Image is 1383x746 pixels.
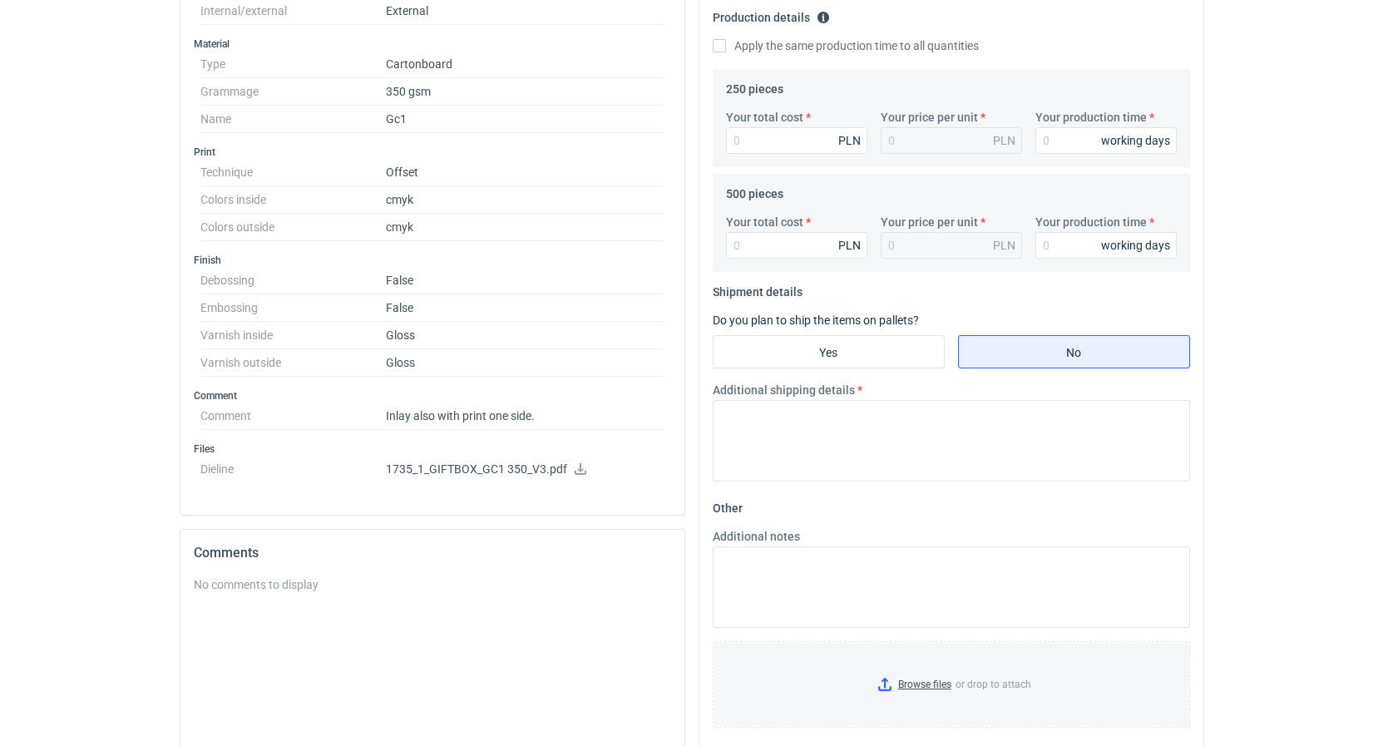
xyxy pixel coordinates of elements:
dd: cmyk [386,186,664,214]
dt: Grammage [200,78,386,106]
div: PLN [993,237,1015,254]
label: No [958,335,1190,368]
label: or drop to attach [714,642,1189,727]
div: PLN [993,132,1015,149]
dt: Colors inside [200,186,386,214]
dd: False [386,267,664,294]
dd: Gc1 [386,106,664,133]
div: PLN [838,237,861,254]
dt: Colors outside [200,214,386,241]
dt: Debossing [200,267,386,294]
dd: 350 gsm [386,78,664,106]
h3: Files [194,442,671,456]
dt: Technique [200,159,386,186]
label: Apply the same production time to all quantities [713,37,979,54]
label: Your total cost [726,214,803,230]
dd: Cartonboard [386,51,664,78]
dt: Varnish outside [200,349,386,377]
dt: Comment [200,403,386,430]
h3: Material [194,37,671,51]
label: Your price per unit [881,109,978,126]
dt: Dieline [200,456,386,489]
label: Additional notes [713,528,800,545]
legend: 500 pieces [726,180,783,200]
legend: Other [713,495,743,515]
input: 0 [726,232,867,259]
dd: Gloss [386,322,664,349]
h2: Comments [194,543,671,563]
dt: Name [200,106,386,133]
input: 0 [1035,127,1177,154]
dt: Varnish inside [200,322,386,349]
label: Yes [713,335,945,368]
div: PLN [838,132,861,149]
label: Your production time [1035,214,1147,230]
legend: Shipment details [713,279,803,299]
dd: Inlay also with print one side. [386,403,664,430]
h3: Print [194,146,671,159]
h3: Comment [194,389,671,403]
legend: Production details [713,4,830,24]
div: working days [1101,237,1170,254]
div: No comments to display [194,576,671,593]
label: Your total cost [726,109,803,126]
dd: Offset [386,159,664,186]
div: working days [1101,132,1170,149]
dd: cmyk [386,214,664,241]
input: 0 [1035,232,1177,259]
input: 0 [726,127,867,154]
label: Do you plan to ship the items on pallets? [713,314,919,327]
label: Your production time [1035,109,1147,126]
legend: 250 pieces [726,76,783,96]
label: Your price per unit [881,214,978,230]
dd: Gloss [386,349,664,377]
dt: Embossing [200,294,386,322]
h3: Finish [194,254,671,267]
p: 1735_1_GIFTBOX_GC1 350_V3.pdf [386,462,664,477]
dd: False [386,294,664,322]
dt: Type [200,51,386,78]
label: Additional shipping details [713,382,855,398]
